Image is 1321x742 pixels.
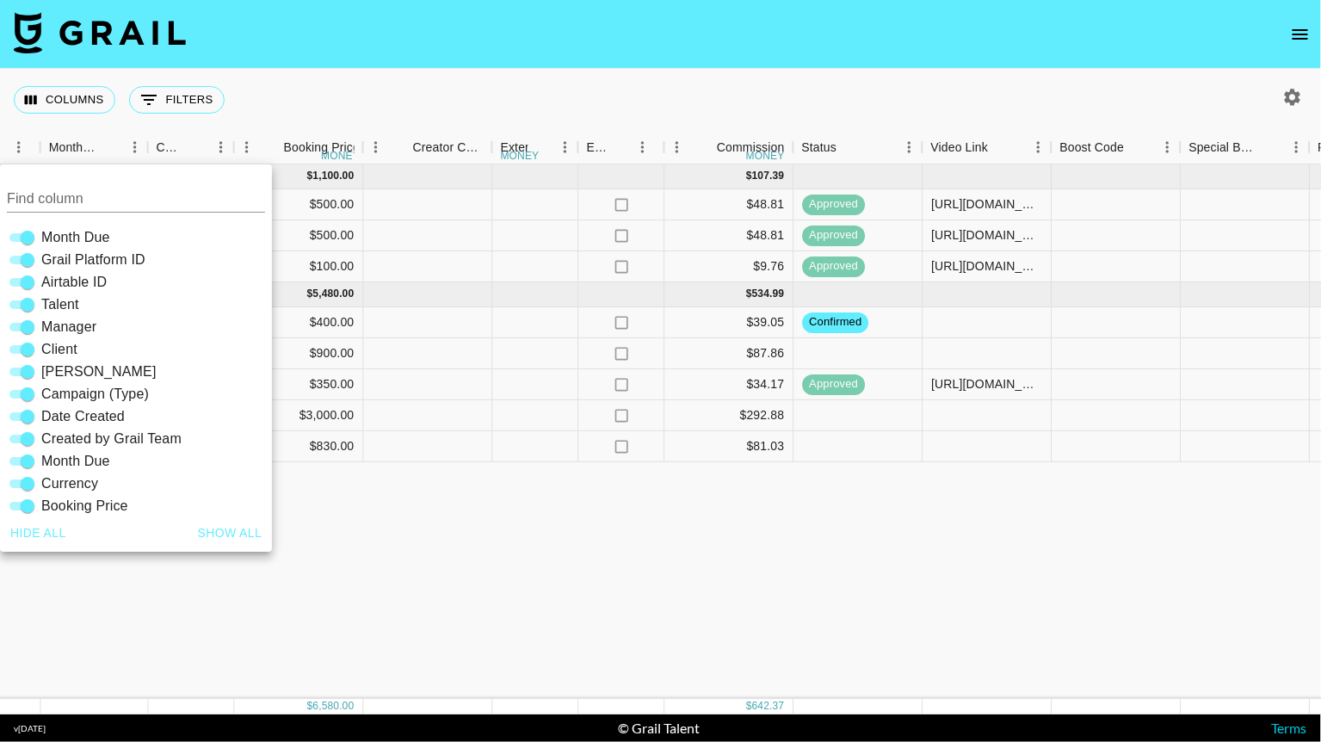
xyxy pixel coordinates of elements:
[14,86,115,114] button: Select columns
[122,134,148,160] button: Menu
[148,131,234,164] div: Currency
[234,134,260,160] button: Menu
[260,135,284,159] button: Sort
[41,339,77,360] span: Client
[897,134,923,160] button: Menu
[1060,131,1125,164] div: Boost Code
[931,375,1042,393] div: https://www.instagram.com/reel/DNTlcZ2St7C/?utm_source=ig_web_copy_link&igsh=MzRlODBiNWFlZA==
[1260,135,1284,159] button: Sort
[552,134,578,160] button: Menu
[988,135,1012,159] button: Sort
[664,400,793,431] div: $292.88
[802,196,865,213] span: approved
[3,517,73,549] button: Hide all
[234,338,363,369] div: $900.00
[618,720,700,737] div: © Grail Talent
[664,251,793,282] div: $9.76
[578,131,664,164] div: Expenses: Remove Commission?
[41,384,149,405] span: Campaign (Type)
[234,189,363,220] div: $500.00
[413,131,484,164] div: Creator Commmission Override
[41,227,110,248] span: Month Due
[587,131,611,164] div: Expenses: Remove Commission?
[157,131,184,164] div: Currency
[1284,134,1310,160] button: Menu
[312,699,354,714] div: 6,580.00
[234,220,363,251] div: $500.00
[184,135,208,159] button: Sort
[931,257,1042,275] div: https://www.instagram.com/p/DMSqazCs_1M/?hl=en
[49,131,98,164] div: Month Due
[41,317,96,337] span: Manager
[746,699,752,714] div: $
[693,135,717,159] button: Sort
[802,131,837,164] div: Status
[1155,134,1181,160] button: Menu
[802,376,865,393] span: approved
[1283,17,1318,52] button: open drawer
[664,189,793,220] div: $48.81
[389,135,413,159] button: Sort
[717,131,785,164] div: Commission
[802,314,868,331] span: confirmed
[363,134,389,160] button: Menu
[664,220,793,251] div: $48.81
[284,131,360,164] div: Booking Price
[836,135,861,159] button: Sort
[234,431,363,462] div: $830.00
[234,307,363,338] div: $400.00
[40,131,148,164] div: Month Due
[129,86,225,114] button: Show filters
[14,12,186,53] img: Grail Talent
[746,287,752,301] div: $
[746,169,752,183] div: $
[234,369,363,400] div: $350.00
[611,135,635,159] button: Sort
[751,169,784,183] div: 107.39
[751,699,784,714] div: 642.37
[802,258,865,275] span: approved
[41,362,157,382] span: [PERSON_NAME]
[751,287,784,301] div: 534.99
[208,134,234,160] button: Menu
[41,272,107,293] span: Airtable ID
[793,131,923,164] div: Status
[664,307,793,338] div: $39.05
[306,169,312,183] div: $
[41,429,182,449] span: Created by Grail Team
[191,517,269,549] button: Show all
[1124,135,1148,159] button: Sort
[363,131,492,164] div: Creator Commmission Override
[746,151,785,161] div: money
[14,723,46,734] div: v [DATE]
[630,134,656,160] button: Menu
[41,294,79,315] span: Talent
[41,250,145,270] span: Grail Platform ID
[1181,131,1310,164] div: Special Booking Type
[1026,134,1052,160] button: Menu
[931,226,1042,244] div: https://www.tiktok.com/@kenziehoffmann/video/7529980236658691342
[501,151,540,161] div: money
[234,400,363,431] div: $3,000.00
[321,151,360,161] div: money
[7,185,265,213] input: Column title
[41,406,125,427] span: Date Created
[98,135,122,159] button: Sort
[234,251,363,282] div: $100.00
[41,496,128,516] span: Booking Price
[931,131,989,164] div: Video Link
[802,227,865,244] span: approved
[41,451,110,472] span: Month Due
[1052,131,1181,164] div: Boost Code
[923,131,1052,164] div: Video Link
[528,135,552,159] button: Sort
[312,169,354,183] div: 1,100.00
[312,287,354,301] div: 5,480.00
[664,338,793,369] div: $87.86
[664,431,793,462] div: $81.03
[1189,131,1260,164] div: Special Booking Type
[664,134,690,160] button: Menu
[664,369,793,400] div: $34.17
[306,699,312,714] div: $
[306,287,312,301] div: $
